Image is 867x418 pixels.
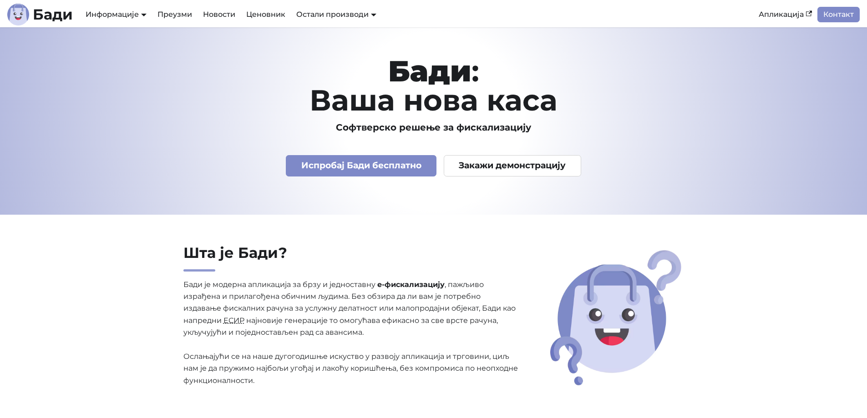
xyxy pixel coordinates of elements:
[183,244,519,272] h2: Шта је Бади?
[7,4,29,25] img: Лого
[7,4,73,25] a: ЛогоЛогоБади
[388,53,472,89] strong: Бади
[183,279,519,387] p: Бади је модерна апликација за брзу и једноставну , пажљиво израђена и прилагођена обичним људима....
[377,280,445,289] strong: е-фискализацију
[817,7,860,22] a: Контакт
[198,7,241,22] a: Новости
[547,247,684,388] img: Шта је Бади?
[296,10,376,19] a: Остали производи
[86,10,147,19] a: Информације
[241,7,291,22] a: Ценовник
[141,56,727,115] h1: : Ваша нова каса
[141,122,727,133] h3: Софтверско решење за фискализацију
[444,155,581,176] a: Закажи демонстрацију
[753,7,817,22] a: Апликација
[223,316,244,325] abbr: Електронски систем за издавање рачуна
[33,7,73,22] b: Бади
[286,155,436,176] a: Испробај Бади бесплатно
[152,7,198,22] a: Преузми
